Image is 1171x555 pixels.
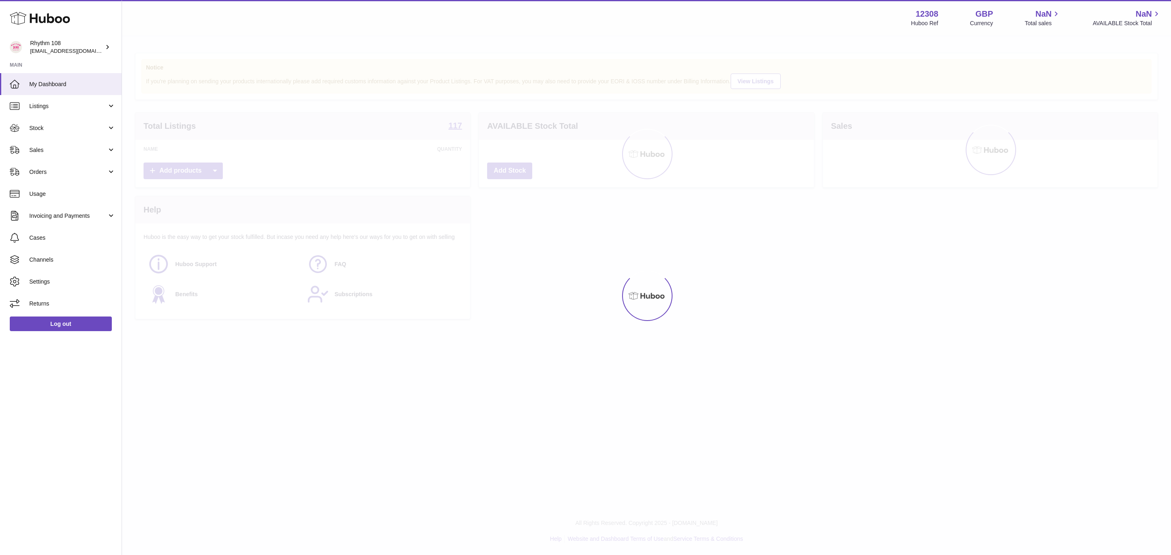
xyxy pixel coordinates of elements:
div: Rhythm 108 [30,39,103,55]
span: My Dashboard [29,80,115,88]
div: Huboo Ref [911,20,938,27]
strong: GBP [975,9,993,20]
span: Total sales [1025,20,1061,27]
a: Log out [10,317,112,331]
span: Settings [29,278,115,286]
span: Sales [29,146,107,154]
span: AVAILABLE Stock Total [1093,20,1161,27]
a: NaN AVAILABLE Stock Total [1093,9,1161,27]
span: Cases [29,234,115,242]
span: NaN [1035,9,1051,20]
span: Returns [29,300,115,308]
span: Invoicing and Payments [29,212,107,220]
span: Orders [29,168,107,176]
span: Usage [29,190,115,198]
span: Listings [29,102,107,110]
span: Channels [29,256,115,264]
img: orders@rhythm108.com [10,41,22,53]
span: NaN [1136,9,1152,20]
div: Currency [970,20,993,27]
strong: 12308 [916,9,938,20]
span: Stock [29,124,107,132]
a: NaN Total sales [1025,9,1061,27]
span: [EMAIL_ADDRESS][DOMAIN_NAME] [30,48,120,54]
